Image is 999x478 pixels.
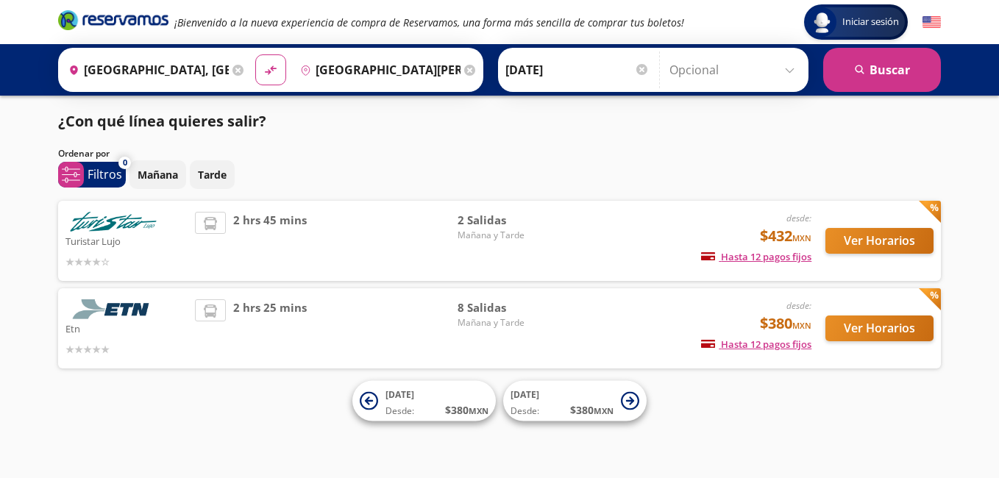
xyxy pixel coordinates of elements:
p: Etn [65,319,188,337]
span: Hasta 12 pagos fijos [701,338,811,351]
small: MXN [469,405,488,416]
span: Desde: [385,404,414,418]
span: $ 380 [570,402,614,418]
button: 0Filtros [58,162,126,188]
button: Mañana [129,160,186,189]
span: Iniciar sesión [836,15,905,29]
em: ¡Bienvenido a la nueva experiencia de compra de Reservamos, una forma más sencilla de comprar tus... [174,15,684,29]
span: [DATE] [511,388,539,401]
p: Tarde [198,167,227,182]
span: $ 380 [445,402,488,418]
p: Turistar Lujo [65,232,188,249]
img: Etn [65,299,161,319]
a: Brand Logo [58,9,168,35]
em: desde: [786,299,811,312]
span: Mañana y Tarde [458,229,561,242]
small: MXN [594,405,614,416]
p: ¿Con qué línea quieres salir? [58,110,266,132]
span: Desde: [511,404,539,418]
span: 0 [123,157,127,169]
span: $432 [760,225,811,247]
input: Elegir Fecha [505,51,650,88]
span: 2 hrs 45 mins [233,212,307,270]
p: Mañana [138,167,178,182]
em: desde: [786,212,811,224]
p: Ordenar por [58,147,110,160]
button: [DATE]Desde:$380MXN [503,381,647,421]
span: $380 [760,313,811,335]
span: 2 hrs 25 mins [233,299,307,357]
img: Turistar Lujo [65,212,161,232]
button: Ver Horarios [825,228,934,254]
span: 2 Salidas [458,212,561,229]
span: Mañana y Tarde [458,316,561,329]
small: MXN [792,320,811,331]
small: MXN [792,232,811,243]
button: Tarde [190,160,235,189]
button: [DATE]Desde:$380MXN [352,381,496,421]
input: Buscar Destino [294,51,461,88]
span: [DATE] [385,388,414,401]
p: Filtros [88,165,122,183]
input: Opcional [669,51,801,88]
input: Buscar Origen [63,51,229,88]
span: 8 Salidas [458,299,561,316]
i: Brand Logo [58,9,168,31]
button: Ver Horarios [825,315,934,341]
span: Hasta 12 pagos fijos [701,250,811,263]
button: Buscar [823,48,941,92]
button: English [922,13,941,32]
